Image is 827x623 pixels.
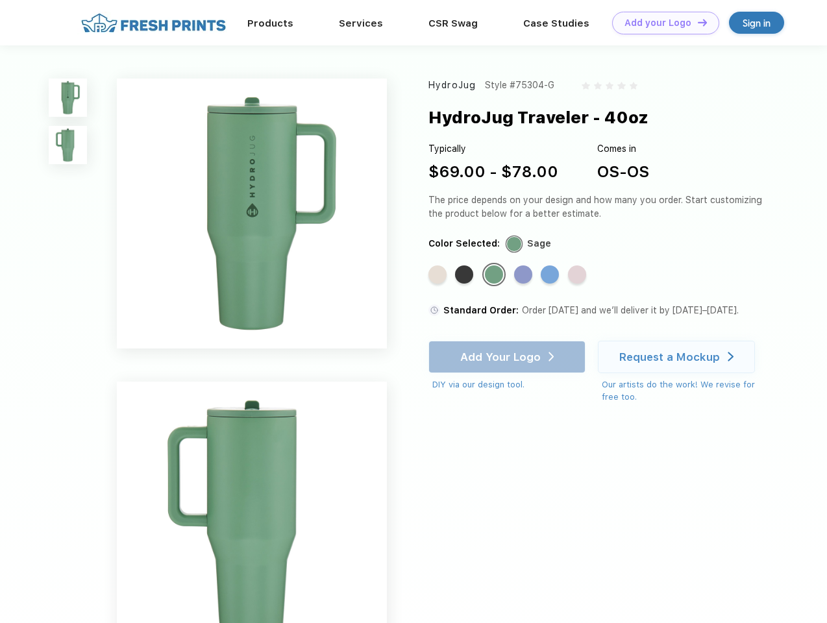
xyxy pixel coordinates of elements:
span: Order [DATE] and we’ll deliver it by [DATE]–[DATE]. [522,305,739,315]
div: Request a Mockup [619,350,720,363]
a: Sign in [729,12,784,34]
img: DT [698,19,707,26]
img: fo%20logo%202.webp [77,12,230,34]
div: Riptide [541,265,559,284]
img: func=resize&h=100 [49,126,87,164]
div: HydroJug Traveler - 40oz [428,105,648,130]
div: Comes in [597,142,649,156]
div: DIY via our design tool. [432,378,586,391]
span: Standard Order: [443,305,519,315]
div: Black [455,265,473,284]
div: Sage [485,265,503,284]
img: white arrow [728,352,734,361]
img: gray_star.svg [582,82,589,90]
img: func=resize&h=640 [117,79,387,348]
a: Products [247,18,293,29]
div: Pink Sand [568,265,586,284]
div: Our artists do the work! We revise for free too. [602,378,767,404]
div: Add your Logo [624,18,691,29]
img: gray_star.svg [606,82,613,90]
img: func=resize&h=100 [49,79,87,117]
img: gray_star.svg [617,82,625,90]
div: OS-OS [597,160,649,184]
div: The price depends on your design and how many you order. Start customizing the product below for ... [428,193,767,221]
div: Cream [428,265,447,284]
div: HydroJug [428,79,476,92]
div: Style #75304-G [485,79,554,92]
div: Peri [514,265,532,284]
img: gray_star.svg [594,82,602,90]
div: Typically [428,142,558,156]
img: gray_star.svg [630,82,637,90]
div: Sage [527,237,551,250]
div: $69.00 - $78.00 [428,160,558,184]
div: Color Selected: [428,237,500,250]
div: Sign in [743,16,771,31]
img: standard order [428,304,440,316]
